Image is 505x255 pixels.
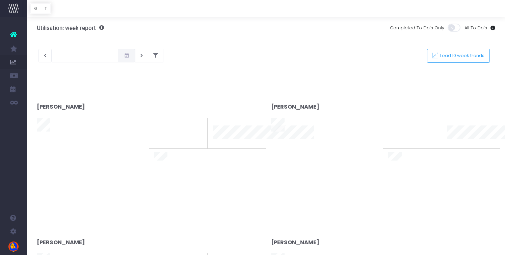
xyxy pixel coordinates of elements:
[30,3,51,14] div: Vertical button group
[8,242,19,252] img: images/default_profile_image.png
[388,124,416,131] span: To last week
[426,118,437,129] span: 0%
[213,141,243,147] span: 10 week trend
[41,3,51,14] button: T
[427,49,490,63] button: Load 10 week trends
[37,25,104,31] h3: Utilisation: week report
[191,118,202,129] span: 0%
[154,124,182,131] span: To last week
[464,25,487,31] span: All To Do's
[438,53,485,59] span: Load 10 week trends
[37,238,85,246] strong: [PERSON_NAME]
[37,103,85,111] strong: [PERSON_NAME]
[271,103,319,111] strong: [PERSON_NAME]
[30,3,41,14] button: G
[271,238,319,246] strong: [PERSON_NAME]
[447,141,478,147] span: 10 week trend
[390,25,444,31] span: Completed To Do's Only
